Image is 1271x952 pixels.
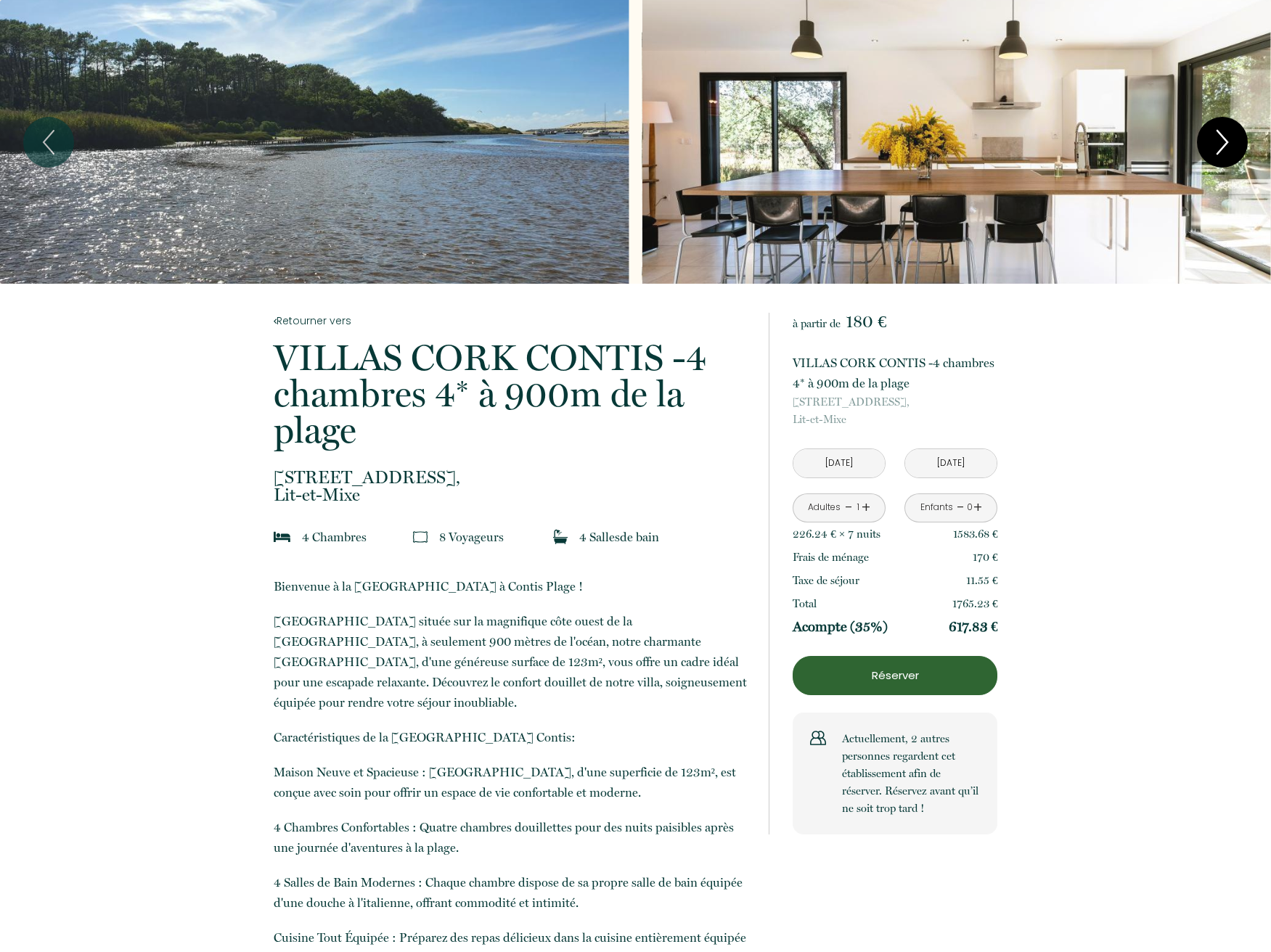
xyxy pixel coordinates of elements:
p: 11.55 € [966,572,998,589]
span: s [499,530,504,544]
p: Caractéristiques de la [GEOGRAPHIC_DATA] Contis: [274,727,750,747]
span: [STREET_ADDRESS], [793,393,997,411]
p: Bienvenue à la [GEOGRAPHIC_DATA] à Contis Plage ! [274,576,750,596]
p: Frais de ménage [793,549,869,566]
button: Réserver [793,656,997,695]
p: Actuellement, 2 autres personnes regardent cet établissement afin de réserver. Réservez avant qu’... [842,730,980,817]
p: Total [793,595,817,612]
p: Réserver [798,667,992,684]
p: 617.83 € [949,618,998,636]
span: [STREET_ADDRESS], [274,469,750,486]
p: [GEOGRAPHIC_DATA] située sur la magnifique côte ouest de la [GEOGRAPHIC_DATA], à seulement 900 mè... [274,611,750,713]
button: Previous [23,117,74,168]
img: users [810,730,826,746]
p: 226.24 € × 7 nuit [793,525,880,543]
p: 4 Chambre [302,527,367,547]
p: 4 Chambres Confortables : Quatre chambres douillettes pour des nuits paisibles après une journée ... [274,817,750,858]
input: Départ [905,449,997,477]
div: Adultes [808,501,841,514]
p: VILLAS CORK CONTIS -4 chambres 4* à 900m de la plage [793,353,997,393]
a: + [973,496,982,519]
span: s [361,530,367,544]
p: VILLAS CORK CONTIS -4 chambres 4* à 900m de la plage [274,340,750,448]
a: Retourner vers [274,313,750,329]
p: 1583.68 € [953,525,998,543]
p: Maison Neuve et Spacieuse : [GEOGRAPHIC_DATA], d'une superficie de 123m², est conçue avec soin po... [274,762,750,803]
div: 1 [854,501,862,514]
p: Acompte (35%) [793,618,888,636]
p: 4 Salles de Bain Modernes : Chaque chambre dispose de sa propre salle de bain équipée d'une douch... [274,872,750,913]
a: + [862,496,870,519]
div: Enfants [920,501,953,514]
span: s [876,528,880,541]
button: Next [1197,117,1248,168]
p: 8 Voyageur [439,527,504,547]
img: guests [413,530,428,544]
p: Taxe de séjour [793,572,859,589]
a: - [845,496,853,519]
p: Lit-et-Mixe [274,469,750,504]
span: à partir de [793,317,841,330]
p: 4 Salle de bain [579,527,659,547]
p: 1765.23 € [952,595,998,612]
input: Arrivée [793,449,885,477]
span: s [615,530,620,544]
p: 170 € [973,549,998,566]
a: - [957,496,965,519]
p: Lit-et-Mixe [793,393,997,428]
span: 180 € [846,311,886,332]
div: 0 [966,501,973,514]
